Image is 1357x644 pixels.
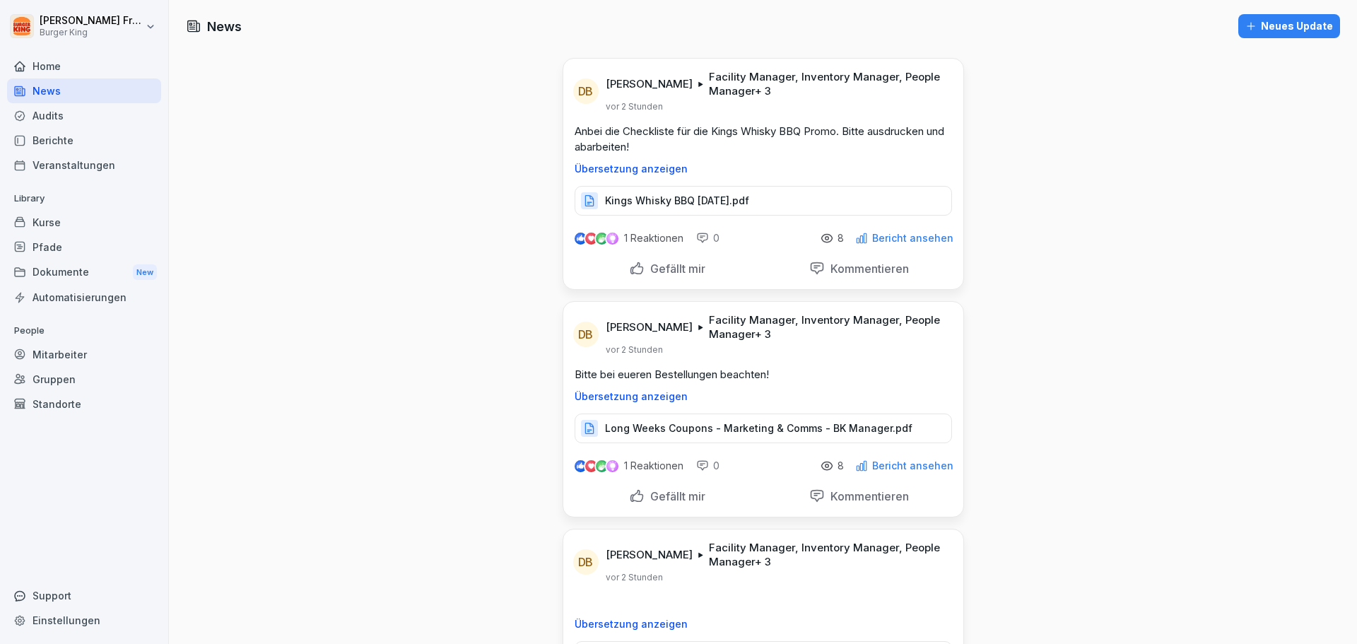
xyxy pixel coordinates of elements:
[575,124,952,155] p: Anbei die Checkliste für die Kings Whisky BBQ Promo. Bitte ausdrucken und abarbeiten!
[573,322,599,347] div: DB
[575,391,952,402] p: Übersetzung anzeigen
[7,608,161,633] a: Einstellungen
[696,459,719,473] div: 0
[606,320,693,334] p: [PERSON_NAME]
[573,549,599,575] div: DB
[7,128,161,153] a: Berichte
[709,313,946,341] p: Facility Manager, Inventory Manager, People Manager + 3
[645,489,705,503] p: Gefällt mir
[7,583,161,608] div: Support
[575,198,952,212] a: Kings Whisky BBQ [DATE].pdf
[606,101,663,112] p: vor 2 Stunden
[575,460,586,472] img: like
[7,285,161,310] a: Automatisierungen
[7,78,161,103] a: News
[696,231,719,245] div: 0
[838,233,844,244] p: 8
[7,54,161,78] a: Home
[7,235,161,259] a: Pfade
[872,233,953,244] p: Bericht ansehen
[7,259,161,286] div: Dokumente
[606,572,663,583] p: vor 2 Stunden
[709,70,946,98] p: Facility Manager, Inventory Manager, People Manager + 3
[606,232,618,245] img: inspiring
[575,367,952,382] p: Bitte bei eueren Bestellungen beachten!
[7,392,161,416] a: Standorte
[586,461,597,472] img: love
[573,78,599,104] div: DB
[606,344,663,356] p: vor 2 Stunden
[872,460,953,472] p: Bericht ansehen
[40,28,143,37] p: Burger King
[586,233,597,244] img: love
[1245,18,1333,34] div: Neues Update
[7,210,161,235] a: Kurse
[7,367,161,392] a: Gruppen
[7,153,161,177] a: Veranstaltungen
[606,548,693,562] p: [PERSON_NAME]
[825,489,909,503] p: Kommentieren
[606,459,618,472] img: inspiring
[575,426,952,440] a: Long Weeks Coupons - Marketing & Comms - BK Manager.pdf
[624,233,683,244] p: 1 Reaktionen
[7,342,161,367] a: Mitarbeiter
[40,15,143,27] p: [PERSON_NAME] Freier
[575,619,952,630] p: Übersetzung anzeigen
[7,320,161,342] p: People
[575,233,586,244] img: like
[838,460,844,472] p: 8
[645,262,705,276] p: Gefällt mir
[596,460,608,472] img: celebrate
[624,460,683,472] p: 1 Reaktionen
[825,262,909,276] p: Kommentieren
[133,264,157,281] div: New
[7,187,161,210] p: Library
[605,194,749,208] p: Kings Whisky BBQ [DATE].pdf
[1238,14,1340,38] button: Neues Update
[596,233,608,245] img: celebrate
[606,77,693,91] p: [PERSON_NAME]
[605,421,912,435] p: Long Weeks Coupons - Marketing & Comms - BK Manager.pdf
[575,163,952,175] p: Übersetzung anzeigen
[709,541,946,569] p: Facility Manager, Inventory Manager, People Manager + 3
[7,103,161,128] a: Audits
[7,259,161,286] a: DokumenteNew
[207,17,242,36] h1: News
